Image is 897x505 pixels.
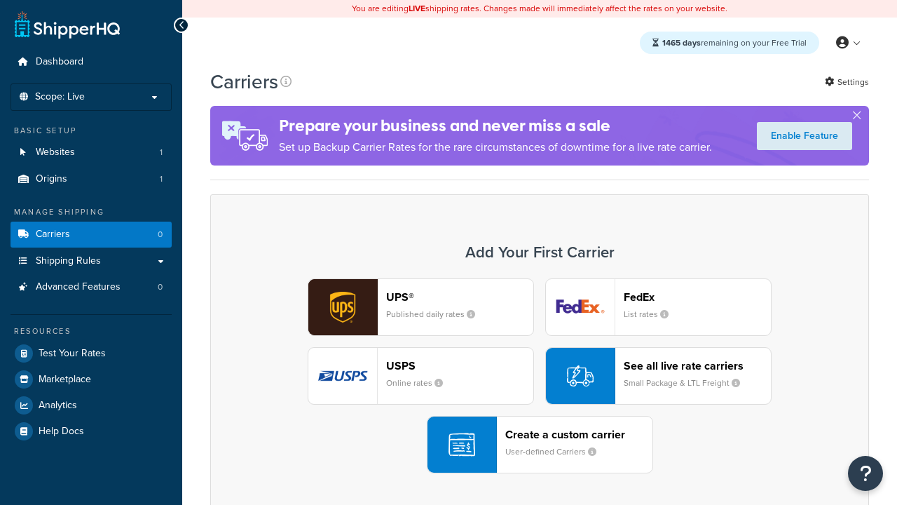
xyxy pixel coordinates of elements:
a: Websites 1 [11,140,172,166]
span: Origins [36,173,67,185]
button: ups logoUPS®Published daily rates [308,278,534,336]
div: Manage Shipping [11,206,172,218]
span: Shipping Rules [36,255,101,267]
a: Enable Feature [757,122,852,150]
b: LIVE [409,2,425,15]
button: Open Resource Center [848,456,883,491]
small: Published daily rates [386,308,486,321]
span: 1 [160,173,163,185]
img: ad-rules-rateshop-fe6ec290ccb7230408bd80ed9643f0289d75e0ffd9eb532fc0e269fcd187b520.png [210,106,279,166]
li: Carriers [11,222,172,248]
h4: Prepare your business and never miss a sale [279,114,712,137]
header: See all live rate carriers [624,359,771,372]
span: Scope: Live [35,91,85,103]
span: Test Your Rates [39,348,106,360]
img: icon-carrier-custom-c93b8a24.svg [448,431,475,458]
small: Online rates [386,377,454,389]
a: Dashboard [11,49,172,75]
li: Websites [11,140,172,166]
img: ups logo [308,279,377,335]
span: Marketplace [39,374,91,386]
a: Settings [825,72,869,92]
span: Analytics [39,400,77,412]
h3: Add Your First Carrier [225,244,854,261]
header: USPS [386,359,533,372]
a: Test Your Rates [11,341,172,366]
small: List rates [624,308,680,321]
header: Create a custom carrier [505,428,652,441]
a: Advanced Features 0 [11,274,172,300]
a: ShipperHQ Home [15,11,120,39]
header: UPS® [386,290,533,304]
a: Marketplace [11,367,172,392]
a: Carriers 0 [11,222,172,248]
h1: Carriers [210,68,278,95]
small: User-defined Carriers [505,445,608,458]
span: 1 [160,147,163,159]
span: Dashboard [36,56,83,68]
span: Websites [36,147,75,159]
li: Origins [11,166,172,192]
span: 0 [158,229,163,241]
span: Advanced Features [36,281,121,293]
button: fedEx logoFedExList rates [545,278,772,336]
div: Resources [11,325,172,337]
small: Small Package & LTL Freight [624,377,751,389]
button: Create a custom carrierUser-defined Carriers [427,416,653,473]
a: Origins 1 [11,166,172,192]
header: FedEx [624,290,771,304]
img: usps logo [308,348,377,404]
img: fedEx logo [546,279,615,335]
p: Set up Backup Carrier Rates for the rare circumstances of downtime for a live rate carrier. [279,137,712,157]
div: Basic Setup [11,125,172,137]
div: remaining on your Free Trial [640,32,819,54]
span: Help Docs [39,426,84,438]
strong: 1465 days [662,36,701,49]
button: usps logoUSPSOnline rates [308,347,534,405]
li: Advanced Features [11,274,172,300]
a: Shipping Rules [11,248,172,274]
span: 0 [158,281,163,293]
button: See all live rate carriersSmall Package & LTL Freight [545,347,772,405]
a: Help Docs [11,419,172,444]
img: icon-carrier-liverate-becf4550.svg [567,363,594,389]
a: Analytics [11,393,172,418]
span: Carriers [36,229,70,241]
